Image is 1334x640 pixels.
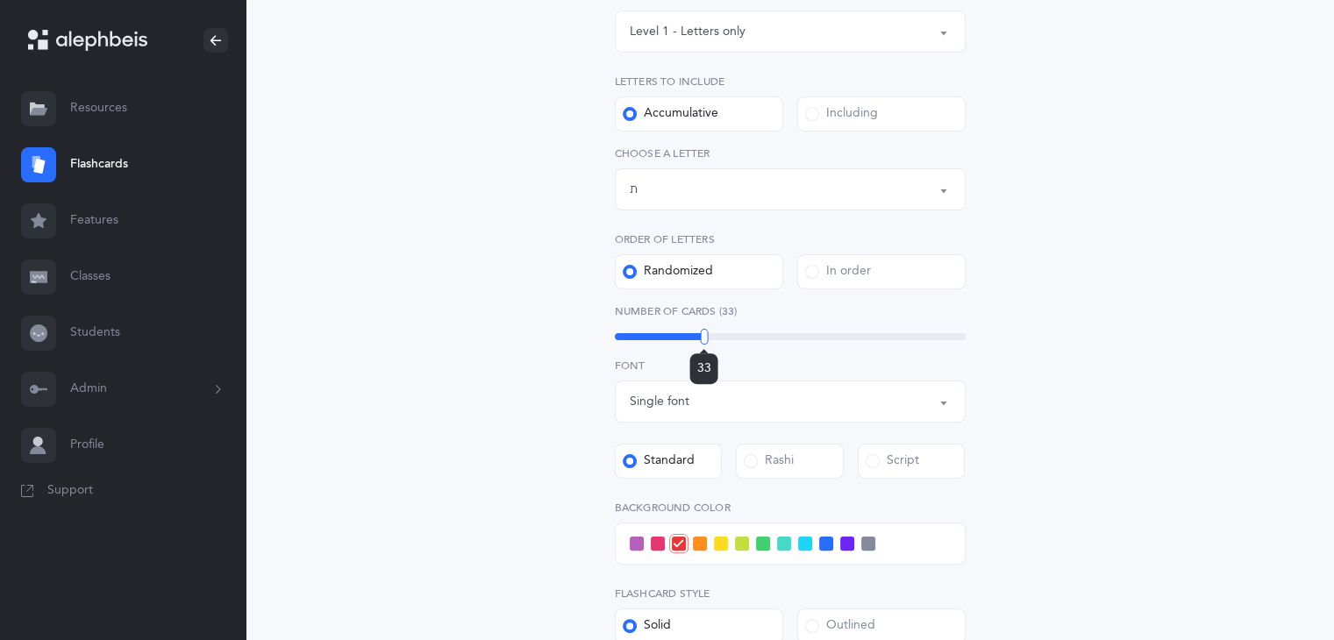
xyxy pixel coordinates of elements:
[697,361,711,375] span: 33
[615,303,966,319] label: Number of Cards (33)
[615,11,966,53] button: Level 1 - Letters only
[623,617,671,635] div: Solid
[47,482,93,500] span: Support
[630,23,745,41] div: Level 1 - Letters only
[623,263,713,281] div: Randomized
[615,358,966,373] label: Font
[615,74,966,89] label: Letters to include
[615,380,966,423] button: Single font
[623,452,695,470] div: Standard
[615,168,966,210] button: ת
[623,105,718,123] div: Accumulative
[805,263,871,281] div: In order
[805,105,878,123] div: Including
[866,452,919,470] div: Script
[1246,552,1313,619] iframe: Drift Widget Chat Controller
[630,181,638,199] div: ת
[615,500,966,516] label: Background color
[805,617,875,635] div: Outlined
[615,231,966,247] label: Order of letters
[630,393,689,411] div: Single font
[615,146,966,161] label: Choose a letter
[744,452,794,470] div: Rashi
[615,586,966,601] label: Flashcard Style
